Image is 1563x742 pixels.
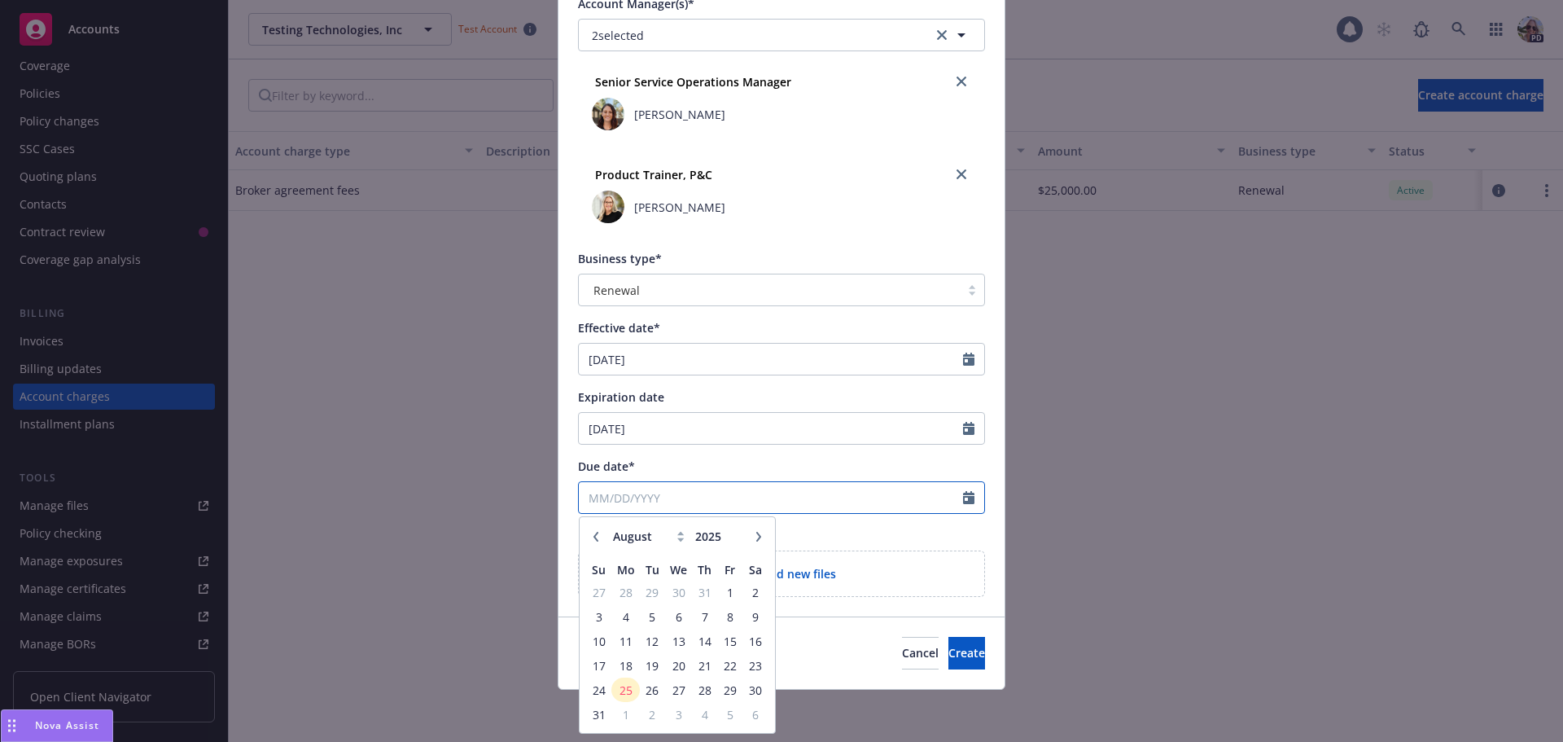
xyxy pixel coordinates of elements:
span: 6 [667,607,690,627]
button: Calendar [963,491,974,504]
div: Drag to move [2,710,22,741]
span: 24 [588,680,610,700]
span: Expiration date [578,389,664,405]
span: Create [948,645,985,661]
span: 3 [667,705,690,725]
div: Upload new files [578,551,985,597]
span: Tu [646,562,659,577]
span: Files [578,528,602,543]
span: 28 [694,680,716,700]
span: 30 [745,680,767,700]
td: 28 [611,580,639,604]
button: Cancel [902,637,939,670]
td: 9 [743,604,768,629]
img: employee photo [592,98,624,130]
span: Th [698,562,711,577]
span: Upload new files [744,565,836,582]
span: 16 [745,631,767,652]
span: 27 [667,680,690,700]
span: Renewal [587,282,952,299]
span: 3 [588,607,610,627]
td: 28 [692,678,717,702]
img: employee photo [592,191,624,223]
span: 22 [719,656,741,676]
td: 19 [640,653,665,678]
a: clear selection [932,25,952,45]
span: Due date* [578,459,635,474]
span: 2 [745,582,767,603]
span: 13 [667,631,690,652]
span: 4 [694,705,716,725]
span: [PERSON_NAME] [634,199,725,216]
td: 29 [640,580,665,604]
span: 10 [588,631,610,652]
span: 8 [719,607,741,627]
svg: Calendar [963,353,974,366]
span: Nova Assist [35,718,99,732]
td: 8 [717,604,742,629]
td: 5 [640,604,665,629]
span: Renewal [593,282,640,299]
span: 20 [667,656,690,676]
td: 30 [665,580,692,604]
span: 1 [613,705,637,725]
td: 2 [743,580,768,604]
td: 4 [692,702,717,727]
td: 16 [743,629,768,653]
span: 11 [613,631,637,652]
span: Effective date* [578,320,660,336]
span: 6 [745,705,767,725]
td: 31 [692,580,717,604]
td: 17 [586,653,611,678]
span: 29 [641,582,663,603]
span: 14 [694,631,716,652]
td: 29 [717,678,742,702]
a: close [952,72,971,91]
td: 21 [692,653,717,678]
span: We [670,562,687,577]
span: 4 [613,607,637,627]
td: 18 [611,653,639,678]
td: 14 [692,629,717,653]
span: 30 [667,582,690,603]
td: 6 [665,604,692,629]
span: 2 [641,705,663,725]
span: 9 [745,607,767,627]
td: 2 [640,702,665,727]
td: 1 [611,702,639,727]
td: 1 [717,580,742,604]
td: 24 [586,678,611,702]
strong: Product Trainer, P&C [595,167,712,182]
span: 7 [694,607,716,627]
td: 26 [640,678,665,702]
td: 4 [611,604,639,629]
td: 23 [743,653,768,678]
span: 1 [719,582,741,603]
td: 10 [586,629,611,653]
span: Cancel [902,645,939,661]
td: 3 [586,604,611,629]
a: close [952,165,971,184]
span: Su [592,562,606,577]
span: [PERSON_NAME] [634,106,725,123]
span: 25 [613,680,637,700]
svg: Calendar [963,422,974,435]
td: 7 [692,604,717,629]
input: MM/DD/YYYY [579,413,963,444]
span: 23 [745,656,767,676]
td: 31 [586,702,611,727]
span: 28 [613,582,637,603]
span: 15 [719,631,741,652]
span: 18 [613,656,637,676]
td: 5 [717,702,742,727]
button: Nova Assist [1,709,113,742]
td: 22 [717,653,742,678]
td: 3 [665,702,692,727]
span: 2 selected [592,27,644,44]
td: 6 [743,702,768,727]
span: Fr [725,562,735,577]
span: 29 [719,680,741,700]
span: 26 [641,680,663,700]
